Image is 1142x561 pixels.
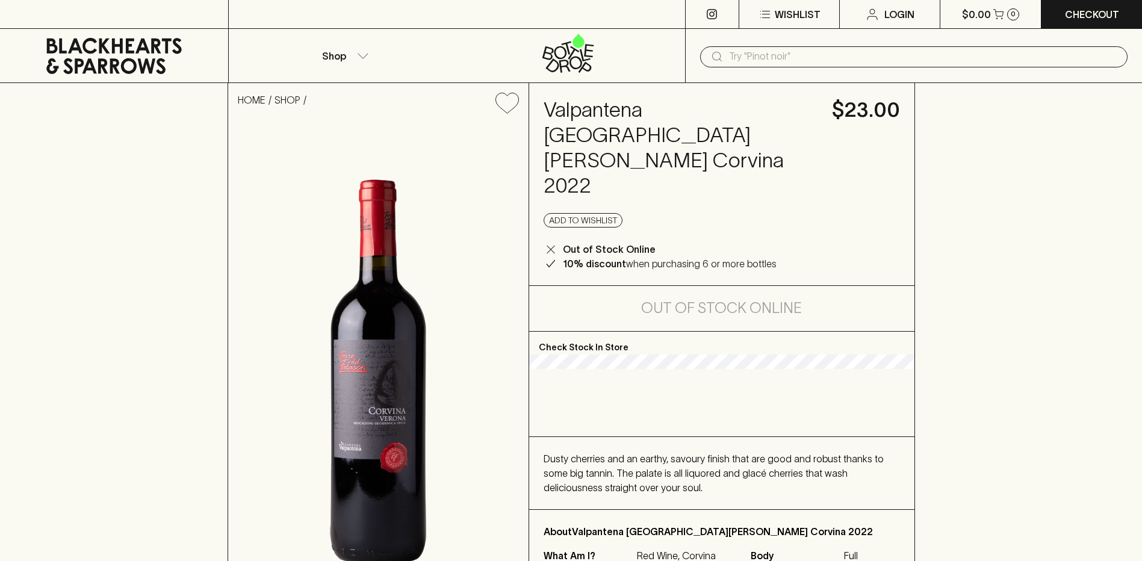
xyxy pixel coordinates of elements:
[962,7,991,22] p: $0.00
[832,98,900,123] h4: $23.00
[544,524,900,539] p: About Valpantena [GEOGRAPHIC_DATA][PERSON_NAME] Corvina 2022
[544,453,884,493] span: Dusty cherries and an earthy, savoury finish that are good and robust thanks to some big tannin. ...
[544,213,622,228] button: Add to wishlist
[1065,7,1119,22] p: Checkout
[1011,11,1016,17] p: 0
[238,95,265,105] a: HOME
[275,95,300,105] a: SHOP
[544,98,818,199] h4: Valpantena [GEOGRAPHIC_DATA][PERSON_NAME] Corvina 2022
[563,242,656,256] p: Out of Stock Online
[775,7,821,22] p: Wishlist
[322,49,346,63] p: Shop
[563,258,626,269] b: 10% discount
[529,332,914,355] p: Check Stock In Store
[229,29,457,82] button: Shop
[229,7,239,22] p: ⠀
[563,256,777,271] p: when purchasing 6 or more bottles
[729,47,1118,66] input: Try "Pinot noir"
[491,88,524,119] button: Add to wishlist
[884,7,914,22] p: Login
[641,299,802,318] h5: Out of Stock Online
